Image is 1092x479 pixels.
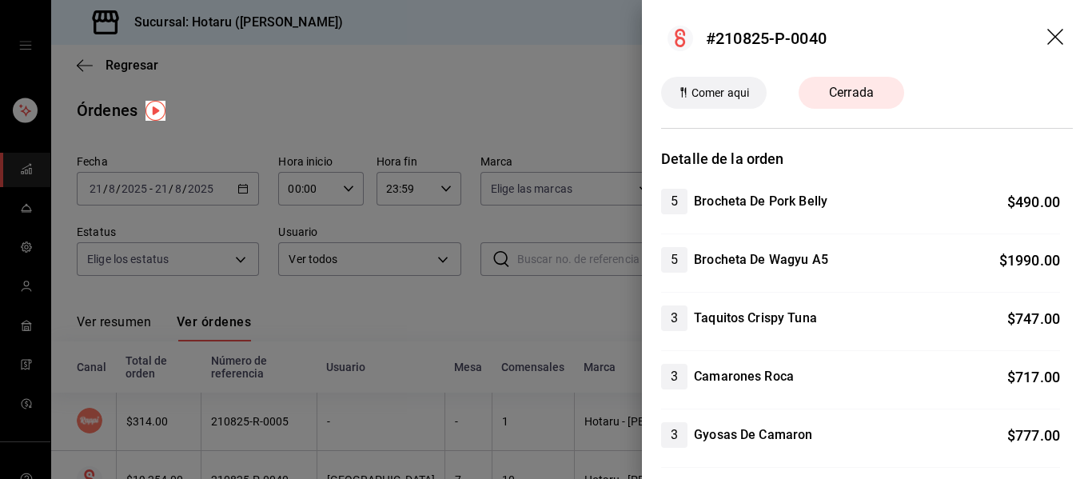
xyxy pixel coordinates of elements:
span: $ 490.00 [1007,194,1060,210]
h4: Brocheta De Wagyu A5 [694,250,828,269]
span: 3 [661,425,687,445]
span: Comer aqui [685,85,755,102]
span: $ 717.00 [1007,369,1060,385]
span: $ 1990.00 [999,252,1060,269]
span: $ 777.00 [1007,427,1060,444]
div: #210825-P-0040 [706,26,827,50]
span: 5 [661,250,687,269]
span: Cerrada [819,83,883,102]
span: $ 747.00 [1007,310,1060,327]
span: 3 [661,367,687,386]
h4: Camarones Roca [694,367,794,386]
h3: Detalle de la orden [661,148,1073,170]
button: drag [1047,29,1066,48]
img: Tooltip marker [145,101,165,121]
h4: Gyosas De Camaron [694,425,812,445]
h4: Taquitos Crispy Tuna [694,309,817,328]
span: 3 [661,309,687,328]
h4: Brocheta De Pork Belly [694,192,827,211]
span: 5 [661,192,687,211]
